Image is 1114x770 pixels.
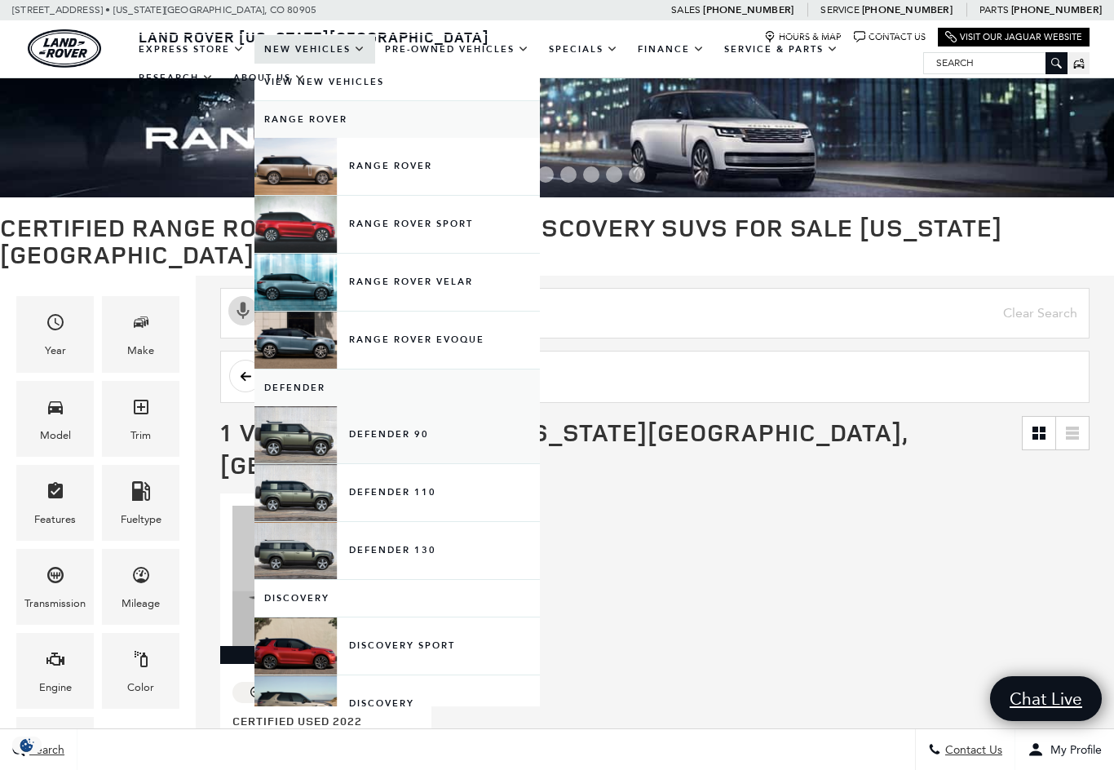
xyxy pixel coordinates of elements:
button: Compare Vehicle [232,682,330,703]
div: Engine [39,679,72,697]
img: Opt-Out Icon [8,737,46,754]
button: Open user profile menu [1015,729,1114,770]
a: Range Rover Sport [254,196,540,253]
a: Certified Used 2022Range Rover Sport Autobiography [232,713,419,759]
input: Search Inventory [220,288,1090,339]
div: Color [127,679,154,697]
a: [PHONE_NUMBER] [703,3,794,16]
span: Go to slide 8 [629,166,645,183]
div: Mileage [122,595,160,613]
span: Parts [979,4,1009,15]
span: Go to slide 5 [560,166,577,183]
span: Go to slide 4 [537,166,554,183]
a: Discovery [254,675,540,732]
a: Discovery Sport [254,617,540,675]
a: Specials [539,35,628,64]
div: EngineEngine [16,633,94,709]
span: Make [131,308,151,342]
div: Model [40,427,71,445]
a: [PHONE_NUMBER] [862,3,953,16]
section: Click to Open Cookie Consent Modal [8,737,46,754]
a: Research [129,64,223,92]
div: TrimTrim [102,381,179,457]
a: [STREET_ADDRESS] • [US_STATE][GEOGRAPHIC_DATA], CO 80905 [12,4,316,15]
a: Pre-Owned Vehicles [375,35,539,64]
span: Mileage [131,561,151,595]
span: Fueltype [131,477,151,511]
a: Defender 90 [254,406,540,463]
a: Range Rover [254,138,540,195]
div: Fueltype [121,511,161,529]
a: New Vehicles [254,35,375,64]
div: YearYear [16,296,94,372]
span: Trim [131,393,151,427]
div: ModelModel [16,381,94,457]
a: Discovery [254,580,540,617]
a: Finance [628,35,714,64]
a: EXPRESS STORE [129,35,254,64]
span: Contact Us [941,743,1002,757]
span: Go to slide 7 [606,166,622,183]
span: Sales [671,4,701,15]
div: FueltypeFueltype [102,465,179,541]
div: Features [220,646,431,664]
nav: Main Navigation [129,35,923,92]
svg: Click to toggle on voice search [228,296,258,325]
div: Make [127,342,154,360]
div: Transmission [24,595,86,613]
a: land-rover [28,29,101,68]
span: Color [131,645,151,679]
span: Service [820,4,859,15]
span: Chat Live [1001,688,1090,710]
a: Range Rover Velar [254,254,540,311]
img: 2022 LAND ROVER Range Rover Sport Autobiography [232,506,419,646]
span: My Profile [1044,743,1102,757]
span: Certified Used 2022 [232,713,407,728]
a: Defender 110 [254,464,540,521]
span: Model [46,393,65,427]
div: MakeMake [102,296,179,372]
a: Hours & Map [764,31,842,43]
span: Land Rover [US_STATE][GEOGRAPHIC_DATA] [139,27,489,46]
a: Contact Us [854,31,926,43]
a: Range Rover Evoque [254,312,540,369]
a: Service & Parts [714,35,848,64]
span: Year [46,308,65,342]
a: Land Rover [US_STATE][GEOGRAPHIC_DATA] [129,27,499,46]
a: Defender [254,370,540,406]
button: scroll left [229,360,262,392]
a: Defender 130 [254,522,540,579]
a: View New Vehicles [254,64,540,100]
div: MileageMileage [102,549,179,625]
div: Year [45,342,66,360]
a: Chat Live [990,676,1102,721]
a: Visit Our Jaguar Website [945,31,1082,43]
span: Features [46,477,65,511]
div: TransmissionTransmission [16,549,94,625]
div: Features [34,511,76,529]
span: Engine [46,645,65,679]
a: About Us [223,64,316,92]
div: FeaturesFeatures [16,465,94,541]
span: Transmission [46,561,65,595]
div: ColorColor [102,633,179,709]
a: Range Rover [254,101,540,138]
a: Grid View [1023,417,1055,449]
input: Search [924,53,1067,73]
div: Trim [130,427,151,445]
span: Go to slide 6 [583,166,599,183]
a: [PHONE_NUMBER] [1011,3,1102,16]
img: Land Rover [28,29,101,68]
span: 1 Vehicle for Sale in [US_STATE][GEOGRAPHIC_DATA], [GEOGRAPHIC_DATA] [220,415,908,481]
